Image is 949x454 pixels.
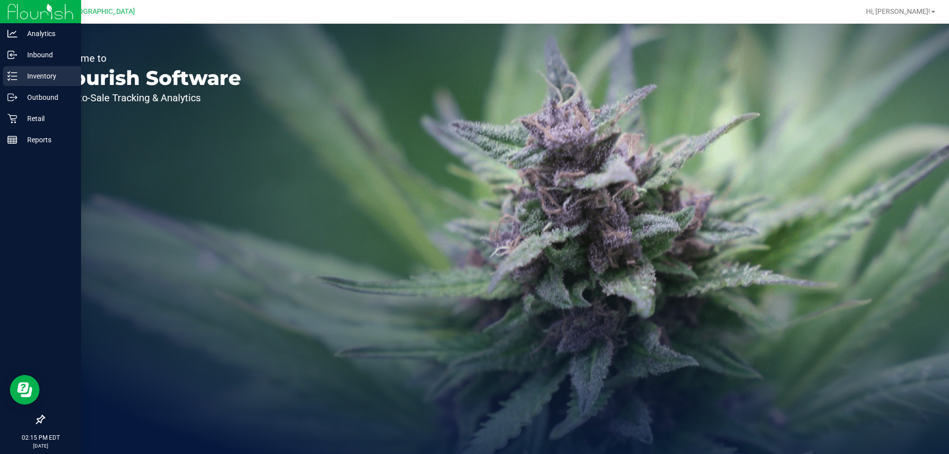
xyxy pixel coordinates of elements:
[17,113,77,124] p: Retail
[7,135,17,145] inline-svg: Reports
[4,442,77,450] p: [DATE]
[67,7,135,16] span: [GEOGRAPHIC_DATA]
[17,134,77,146] p: Reports
[17,28,77,40] p: Analytics
[7,92,17,102] inline-svg: Outbound
[7,71,17,81] inline-svg: Inventory
[17,91,77,103] p: Outbound
[17,70,77,82] p: Inventory
[53,53,241,63] p: Welcome to
[53,68,241,88] p: Flourish Software
[4,433,77,442] p: 02:15 PM EDT
[10,375,40,405] iframe: Resource center
[866,7,930,15] span: Hi, [PERSON_NAME]!
[7,50,17,60] inline-svg: Inbound
[17,49,77,61] p: Inbound
[7,114,17,124] inline-svg: Retail
[53,93,241,103] p: Seed-to-Sale Tracking & Analytics
[7,29,17,39] inline-svg: Analytics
